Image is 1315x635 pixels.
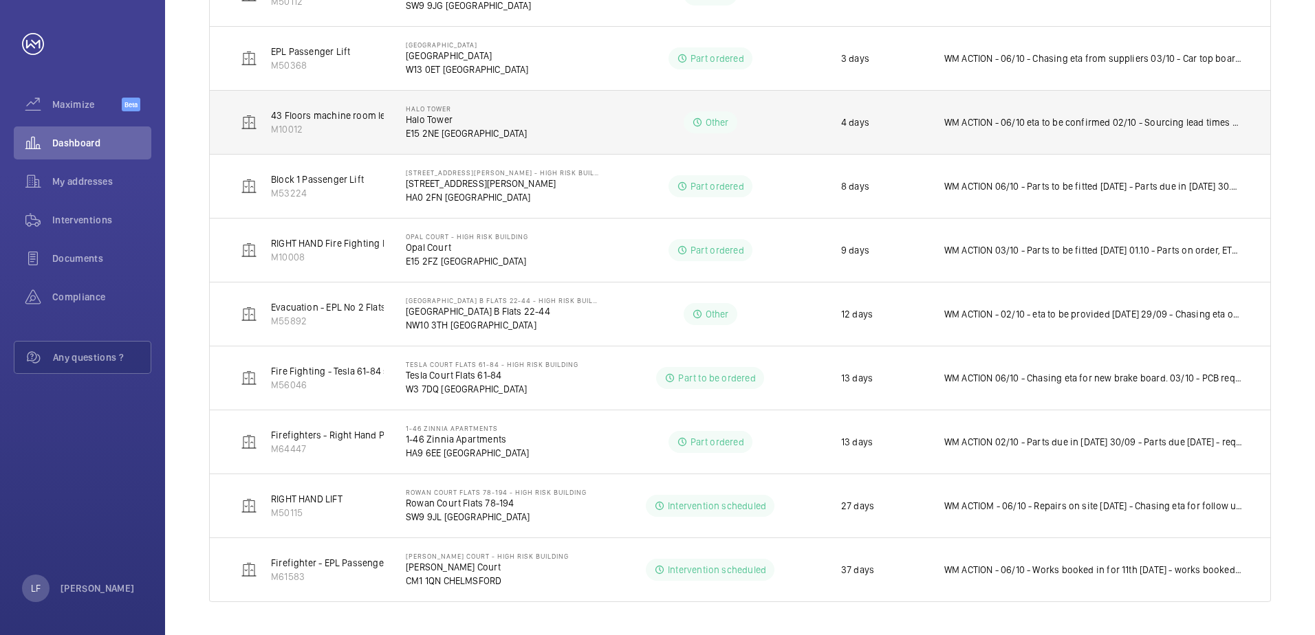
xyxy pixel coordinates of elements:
p: M64447 [271,442,440,456]
p: WM ACTION - 06/10 eta to be confirmed 02/10 - Sourcing lead times on replacement 01/10 - Technica... [944,115,1243,129]
p: WM ACTIOM - 06/10 - Repairs on site [DATE] - Chasing eta for follow up 01/10 - Repairs attended a... [944,499,1243,513]
p: Other [706,115,729,129]
p: Other [706,307,729,321]
img: elevator.svg [241,242,257,258]
p: WM ACTION 06/10 - Parts to be fitted [DATE] - Parts due in [DATE] 30.09 - Parts on order ETA [DAT... [944,179,1243,193]
p: M53224 [271,186,364,200]
p: WM ACTION 02/10 - Parts due in [DATE] 30/09 - Parts due [DATE] - requested alternate gsm unit typ... [944,435,1243,449]
p: RIGHT HAND LIFT [271,492,343,506]
p: 9 days [841,243,869,257]
p: 1-46 Zinnia Apartments [406,432,530,446]
p: E15 2NE [GEOGRAPHIC_DATA] [406,126,528,140]
p: 12 days [841,307,873,321]
p: M50115 [271,506,343,520]
p: 37 days [841,563,874,577]
p: Halo Tower [406,104,528,113]
span: Any questions ? [53,350,151,364]
p: Fire Fighting - Tesla 61-84 schn euro [271,364,426,378]
p: LF [31,581,41,595]
p: Tesla Court Flats 61-84 - High Risk Building [406,360,578,368]
p: WM ACTION 03/10 - Parts to be fitted [DATE] 01.10 - Parts on order, ETA [DATE]. WM ACTION 29/09 -... [944,243,1243,257]
img: elevator.svg [241,50,257,67]
p: M56046 [271,378,426,392]
p: Firefighter - EPL Passenger Lift [271,556,404,570]
p: Block 1 Passenger Lift [271,172,364,186]
span: Beta [122,98,140,111]
p: [PERSON_NAME] Court [406,560,569,574]
p: W13 0ET [GEOGRAPHIC_DATA] [406,63,529,76]
p: Firefighters - Right Hand Passenger Lift [271,428,440,442]
span: Documents [52,252,151,265]
p: WM ACTION 06/10 - Chasing eta for new brake board. 03/10 - PCB required, sourcing 02/10 - Repair ... [944,371,1243,385]
p: Halo Tower [406,113,528,126]
p: Opal Court - High Risk Building [406,232,528,241]
span: Dashboard [52,136,151,150]
p: WM ACTION - 02/10 - eta to be provided [DATE] 29/09 - Chasing eta on repair 26/09 - Sourcing upgr... [944,307,1243,321]
span: Maximize [52,98,122,111]
img: elevator.svg [241,370,257,386]
p: 43 Floors machine room less. Left hand fire fighter [271,109,488,122]
p: Part ordered [691,52,744,65]
p: [GEOGRAPHIC_DATA] B Flats 22-44 [406,304,601,318]
img: elevator.svg [241,178,257,194]
p: M55892 [271,314,447,328]
p: [PERSON_NAME] Court - High Risk Building [406,552,569,560]
p: Rowan Court Flats 78-194 - High Risk Building [406,488,587,496]
p: HA9 6EE [GEOGRAPHIC_DATA] [406,446,530,460]
img: elevator.svg [241,114,257,131]
p: M61583 [271,570,404,583]
p: Evacuation - EPL No 2 Flats 22-44 Block B [271,300,447,314]
p: Part to be ordered [678,371,755,385]
p: WM ACTION - 06/10 - Works booked in for 11th [DATE] - works booked in 11th [DATE] - Works to be b... [944,563,1243,577]
p: 8 days [841,179,869,193]
p: [STREET_ADDRESS][PERSON_NAME] [406,177,601,190]
p: [GEOGRAPHIC_DATA] [406,41,529,49]
span: Interventions [52,213,151,227]
p: 4 days [841,115,869,129]
img: elevator.svg [241,498,257,514]
p: 3 days [841,52,869,65]
img: elevator.svg [241,434,257,450]
span: Compliance [52,290,151,304]
p: 13 days [841,435,873,449]
p: M10012 [271,122,488,136]
p: [STREET_ADDRESS][PERSON_NAME] - High Risk Building [406,168,601,177]
p: Part ordered [691,435,744,449]
p: Part ordered [691,179,744,193]
p: Opal Court [406,241,528,254]
p: 1-46 Zinnia Apartments [406,424,530,432]
p: CM1 1QN CHELMSFORD [406,574,569,588]
p: EPL Passenger Lift [271,45,350,58]
p: Intervention scheduled [668,499,766,513]
p: HA0 2FN [GEOGRAPHIC_DATA] [406,190,601,204]
img: elevator.svg [241,561,257,578]
p: RIGHT HAND Fire Fighting Lift 11 Floors Machine Roomless [271,236,518,250]
p: 13 days [841,371,873,385]
p: E15 2FZ [GEOGRAPHIC_DATA] [406,254,528,268]
p: Rowan Court Flats 78-194 [406,496,587,510]
p: Intervention scheduled [668,563,766,577]
p: Tesla Court Flats 61-84 [406,368,578,382]
p: NW10 3TH [GEOGRAPHIC_DATA] [406,318,601,332]
span: My addresses [52,175,151,188]
p: SW9 9JL [GEOGRAPHIC_DATA] [406,510,587,524]
p: WM ACTION - 06/10 - Chasing eta from suppliers 03/10 - Car top board required, sourcing 03/10 - F... [944,52,1243,65]
p: [GEOGRAPHIC_DATA] B Flats 22-44 - High Risk Building [406,296,601,304]
p: 27 days [841,499,874,513]
p: Part ordered [691,243,744,257]
p: [PERSON_NAME] [61,581,135,595]
img: elevator.svg [241,306,257,322]
p: M50368 [271,58,350,72]
p: [GEOGRAPHIC_DATA] [406,49,529,63]
p: W3 7DQ [GEOGRAPHIC_DATA] [406,382,578,396]
p: M10008 [271,250,518,264]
